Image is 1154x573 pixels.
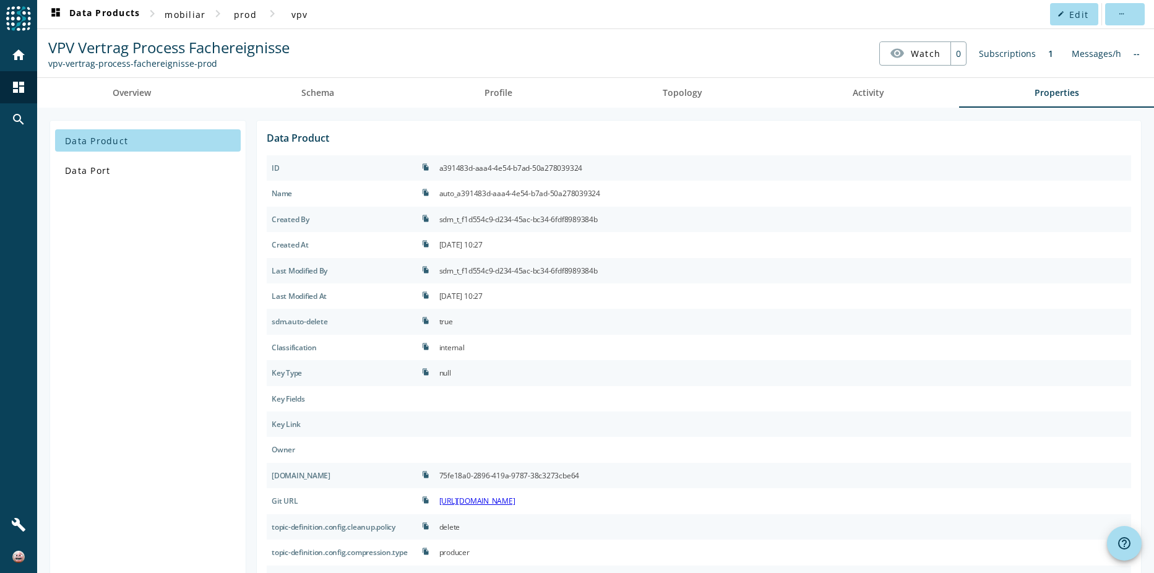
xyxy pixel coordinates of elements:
div: delete [439,519,460,535]
span: Data Port [65,165,110,176]
img: 352d689e8174abc409c125c64724fffe [12,551,25,563]
div: sdm.custom.classification [267,335,417,360]
div: a391483d-aaa4-4e54-b7ad-50a278039324 [439,160,582,176]
i: file_copy [422,215,429,222]
div: producer [439,545,470,560]
span: Data Products [48,7,140,22]
div: sdm.modified.by [267,258,417,283]
mat-icon: visibility [890,46,905,61]
div: internal [439,340,465,355]
i: file_copy [422,291,429,299]
button: Watch [880,42,950,64]
div: true [439,314,453,329]
i: file_copy [422,548,429,555]
div: sdm.created.at [267,232,417,257]
mat-icon: search [11,112,26,127]
i: file_copy [422,471,429,478]
span: vpv [291,9,308,20]
mat-icon: more_horiz [1117,11,1124,17]
div: auto_a391483d-aaa4-4e54-b7ad-50a278039324 [439,186,600,201]
mat-icon: chevron_right [265,6,280,21]
button: Edit [1050,3,1098,25]
div: sdm.created.by [267,207,417,232]
span: Topology [663,88,702,97]
div: [DATE] 10:27 [439,237,483,252]
div: Messages/h [1066,41,1127,66]
div: [DATE] 10:27 [439,288,483,304]
mat-icon: dashboard [11,80,26,95]
i: file_copy [422,317,429,324]
i: file_copy [422,189,429,196]
div: sdm.custom.key_fields [267,386,417,411]
span: prod [234,9,257,20]
button: Data Products [43,3,145,25]
i: file_copy [422,496,429,504]
div: Kafka Topic: vpv-vertrag-process-fachereignisse-prod [48,58,290,69]
div: sdm.custom.key_link [267,411,417,437]
i: file_copy [422,163,429,171]
span: Edit [1069,9,1088,20]
div: sdm.data.user.email [267,437,417,462]
span: Activity [853,88,884,97]
i: file_copy [422,522,429,530]
mat-icon: home [11,48,26,62]
img: spoud-logo.svg [6,6,31,31]
span: Watch [911,43,941,64]
i: file_copy [422,240,429,248]
div: No information [1127,41,1146,66]
div: null [439,365,451,381]
button: Data Port [55,159,241,181]
div: sdm.owner.id [267,463,417,488]
span: Properties [1035,88,1079,97]
div: 1 [1042,41,1059,66]
mat-icon: chevron_right [210,6,225,21]
div: topic-definition.config.cleanup.policy [267,514,417,540]
div: topic-definition.config.compression.type [267,540,417,565]
button: vpv [280,3,319,25]
mat-icon: chevron_right [145,6,160,21]
div: sdm.name [267,181,417,206]
div: sdm.id [267,155,417,181]
mat-icon: help_outline [1117,536,1132,551]
div: spoud.git.url [267,488,417,514]
span: Data Product [65,135,128,147]
span: Profile [484,88,512,97]
button: prod [225,3,265,25]
button: Data Product [55,129,241,152]
div: sdm_t_f1d554c9-d234-45ac-bc34-6fdf8989384b [439,212,598,227]
div: sdm_t_f1d554c9-d234-45ac-bc34-6fdf8989384b [439,263,598,278]
div: sdm.custom.key [267,360,417,386]
mat-icon: build [11,517,26,532]
i: file_copy [422,368,429,376]
div: 75fe18a0-2896-419a-9787-38c3273cbe64 [439,468,579,483]
span: mobiliar [165,9,205,20]
span: Overview [113,88,151,97]
i: file_copy [422,343,429,350]
div: Data Product [267,131,329,146]
i: file_copy [422,266,429,274]
div: 0 [950,42,966,65]
div: Subscriptions [973,41,1042,66]
mat-icon: dashboard [48,7,63,22]
span: Schema [301,88,334,97]
span: VPV Vertrag Process Fachereignisse [48,37,290,58]
div: sdm.modified.at [267,283,417,309]
a: [URL][DOMAIN_NAME] [439,496,515,506]
mat-icon: edit [1057,11,1064,17]
button: mobiliar [160,3,210,25]
div: sdm.auto-delete [267,309,417,334]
